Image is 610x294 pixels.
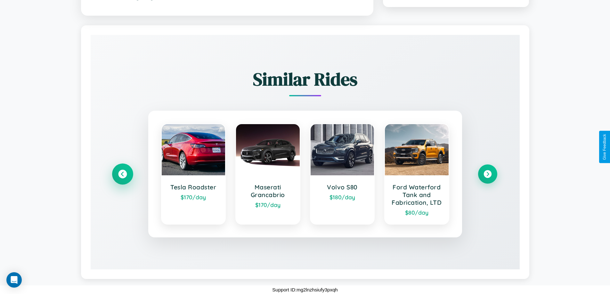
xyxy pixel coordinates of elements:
div: $ 170 /day [242,201,293,208]
a: Tesla Roadster$170/day [161,123,226,225]
h3: Ford Waterford Tank and Fabrication, LTD [391,183,442,206]
div: $ 80 /day [391,209,442,216]
div: $ 180 /day [317,194,368,201]
h3: Tesla Roadster [168,183,219,191]
a: Ford Waterford Tank and Fabrication, LTD$80/day [384,123,449,225]
div: Open Intercom Messenger [6,272,22,288]
a: Volvo S80$180/day [310,123,375,225]
h3: Volvo S80 [317,183,368,191]
p: Support ID: mg2lnzhsiufy3pxqh [272,285,338,294]
div: $ 170 /day [168,194,219,201]
h2: Similar Rides [113,67,497,91]
div: Give Feedback [602,134,607,160]
h3: Maserati Grancabrio [242,183,293,199]
a: Maserati Grancabrio$170/day [235,123,300,225]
